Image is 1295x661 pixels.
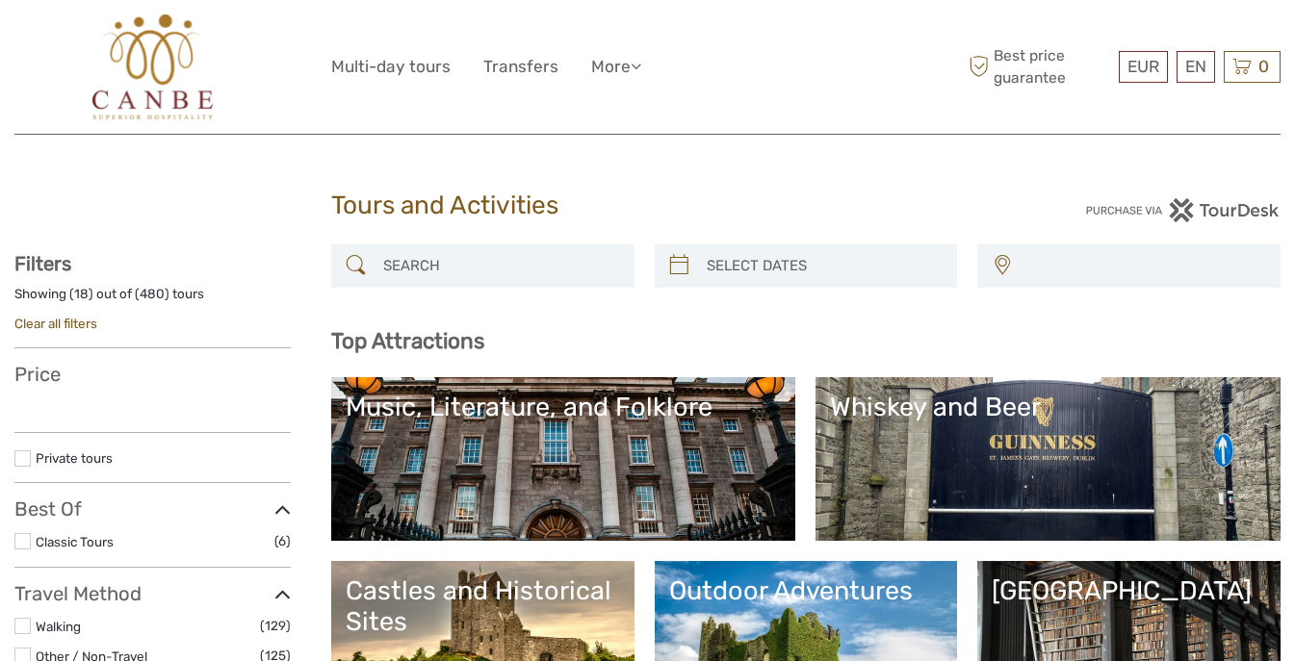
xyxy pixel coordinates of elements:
span: EUR [1127,57,1159,76]
a: Private tours [36,450,113,466]
div: Whiskey and Beer [830,392,1266,422]
a: Multi-day tours [331,53,451,81]
b: Top Attractions [331,328,484,354]
span: (6) [274,530,291,552]
span: Best price guarantee [964,45,1114,88]
img: PurchaseViaTourDesk.png [1085,198,1281,222]
a: Classic Tours [36,534,114,549]
input: SEARCH [376,249,625,283]
a: Music, Literature, and Folklore [346,392,782,526]
div: Outdoor Adventures [669,575,944,606]
label: 480 [140,285,165,303]
a: Clear all filters [14,316,97,331]
a: Walking [36,619,81,634]
div: [GEOGRAPHIC_DATA] [992,575,1266,606]
h1: Tours and Activities [331,191,965,221]
input: SELECT DATES [699,249,948,283]
h3: Travel Method [14,582,291,605]
a: Whiskey and Beer [830,392,1266,526]
div: EN [1177,51,1215,83]
strong: Filters [14,252,71,275]
div: Castles and Historical Sites [346,575,620,638]
span: (129) [260,615,291,637]
h3: Best Of [14,497,291,521]
div: Showing ( ) out of ( ) tours [14,285,291,315]
a: Transfers [483,53,558,81]
img: 602-0fc6e88d-d366-4c1d-ad88-b45bd91116e8_logo_big.jpg [92,14,213,119]
label: 18 [74,285,89,303]
h3: Price [14,363,291,386]
a: More [591,53,641,81]
span: 0 [1256,57,1272,76]
div: Music, Literature, and Folklore [346,392,782,422]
